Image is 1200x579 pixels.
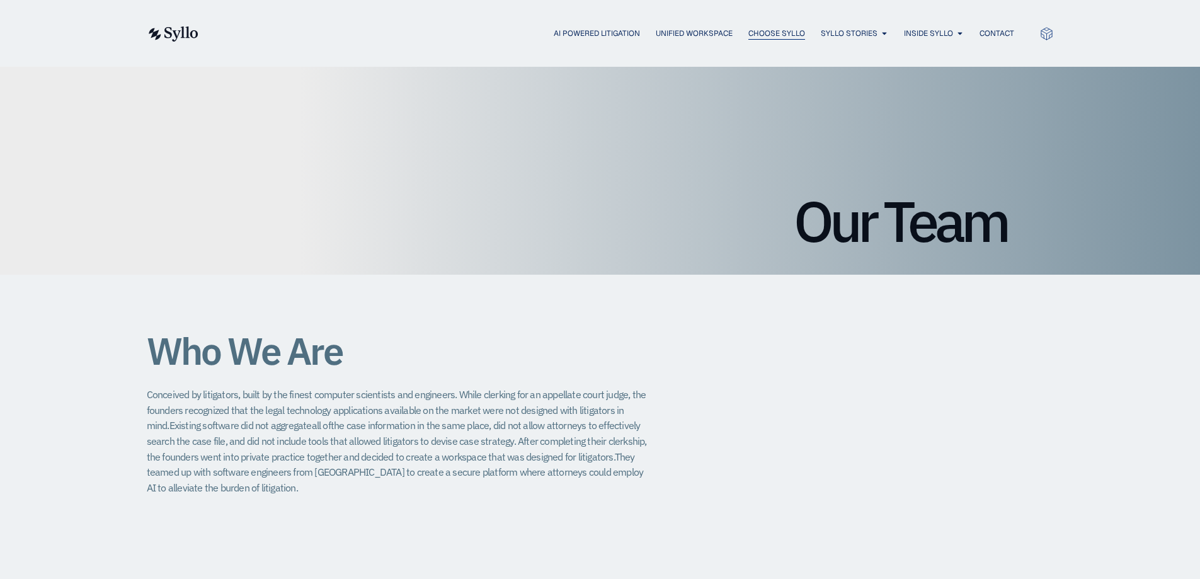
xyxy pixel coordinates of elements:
[147,419,641,447] span: the case information in the same place, did not allow attorneys to effectively search the case fi...
[748,28,805,39] a: Choose Syllo
[147,435,647,463] span: After completing their clerkship, the founders went into private practice together and decided to...
[169,419,312,432] span: Existing software did not aggregate
[147,26,198,42] img: syllo
[224,28,1014,40] div: Menu Toggle
[224,28,1014,40] nav: Menu
[147,388,646,432] span: Conceived by litigators, built by the finest computer scientists and engineers. While clerking fo...
[194,193,1007,249] h1: Our Team
[147,450,644,494] span: They teamed up with software engineers from [GEOGRAPHIC_DATA] to create a secure platform where a...
[904,28,953,39] a: Inside Syllo
[312,419,331,432] span: all of
[656,28,733,39] a: Unified Workspace
[147,330,651,372] h1: Who We Are
[980,28,1014,39] a: Contact
[554,28,640,39] a: AI Powered Litigation
[821,28,877,39] a: Syllo Stories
